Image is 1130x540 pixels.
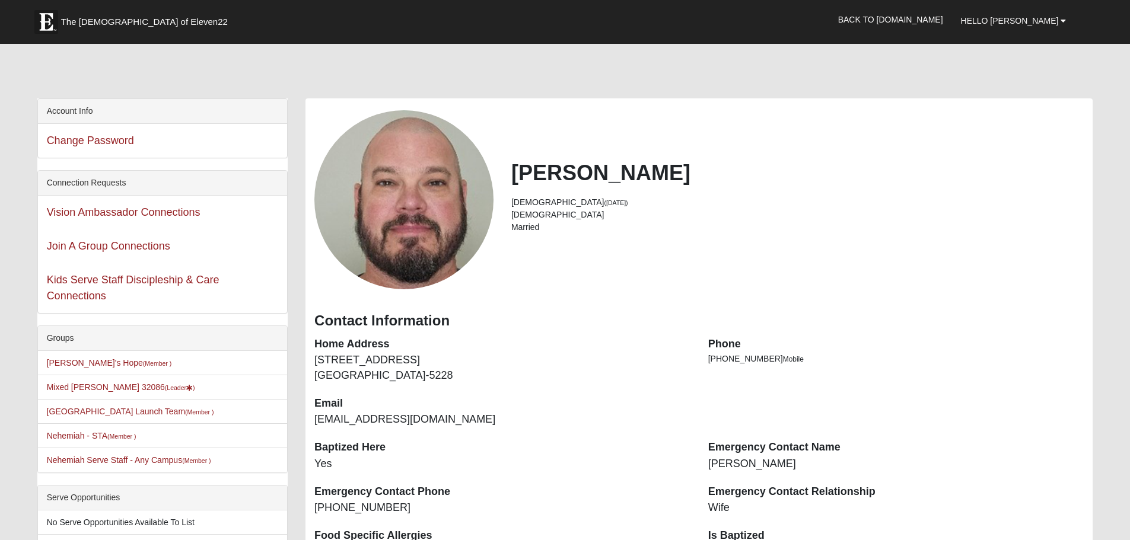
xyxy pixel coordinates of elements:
div: Connection Requests [38,171,287,196]
a: View Fullsize Photo [314,110,494,289]
span: Hello [PERSON_NAME] [961,16,1059,25]
li: [DEMOGRAPHIC_DATA] [511,209,1084,221]
a: Kids Serve Staff Discipleship & Care Connections [47,274,219,302]
a: Hello [PERSON_NAME] [952,6,1075,36]
dt: Home Address [314,337,690,352]
h3: Contact Information [314,312,1084,330]
a: Nehemiah - STA(Member ) [47,431,136,440]
img: Eleven22 logo [34,10,58,34]
dd: Wife [708,500,1084,516]
li: Married [511,221,1084,234]
small: (Member ) [182,457,211,464]
dt: Email [314,396,690,411]
span: The [DEMOGRAPHIC_DATA] of Eleven22 [61,16,228,28]
li: [PHONE_NUMBER] [708,353,1084,365]
dd: [PHONE_NUMBER] [314,500,690,516]
li: No Serve Opportunities Available To List [38,510,287,535]
div: Serve Opportunities [38,485,287,510]
a: [PERSON_NAME]'s Hope(Member ) [47,358,172,368]
a: Nehemiah Serve Staff - Any Campus(Member ) [47,455,211,465]
dt: Baptized Here [314,440,690,455]
dd: Yes [314,456,690,472]
small: (Member ) [185,408,214,416]
a: The [DEMOGRAPHIC_DATA] of Eleven22 [28,4,266,34]
a: Change Password [47,135,134,146]
small: (Leader ) [165,384,195,391]
small: (Member ) [143,360,171,367]
a: Vision Ambassador Connections [47,206,200,218]
dd: [PERSON_NAME] [708,456,1084,472]
h2: [PERSON_NAME] [511,160,1084,186]
div: Groups [38,326,287,351]
dt: Emergency Contact Relationship [708,484,1084,500]
a: Mixed [PERSON_NAME] 32086(Leader) [47,382,195,392]
div: Account Info [38,99,287,124]
a: Back to [DOMAIN_NAME] [829,5,952,34]
dd: [EMAIL_ADDRESS][DOMAIN_NAME] [314,412,690,427]
dd: [STREET_ADDRESS] [GEOGRAPHIC_DATA]-5228 [314,353,690,383]
a: Join A Group Connections [47,240,170,252]
dt: Emergency Contact Name [708,440,1084,455]
small: ([DATE]) [604,199,628,206]
span: Mobile [783,355,804,363]
li: [DEMOGRAPHIC_DATA] [511,196,1084,209]
small: (Member ) [107,433,136,440]
dt: Emergency Contact Phone [314,484,690,500]
dt: Phone [708,337,1084,352]
a: [GEOGRAPHIC_DATA] Launch Team(Member ) [47,407,214,416]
